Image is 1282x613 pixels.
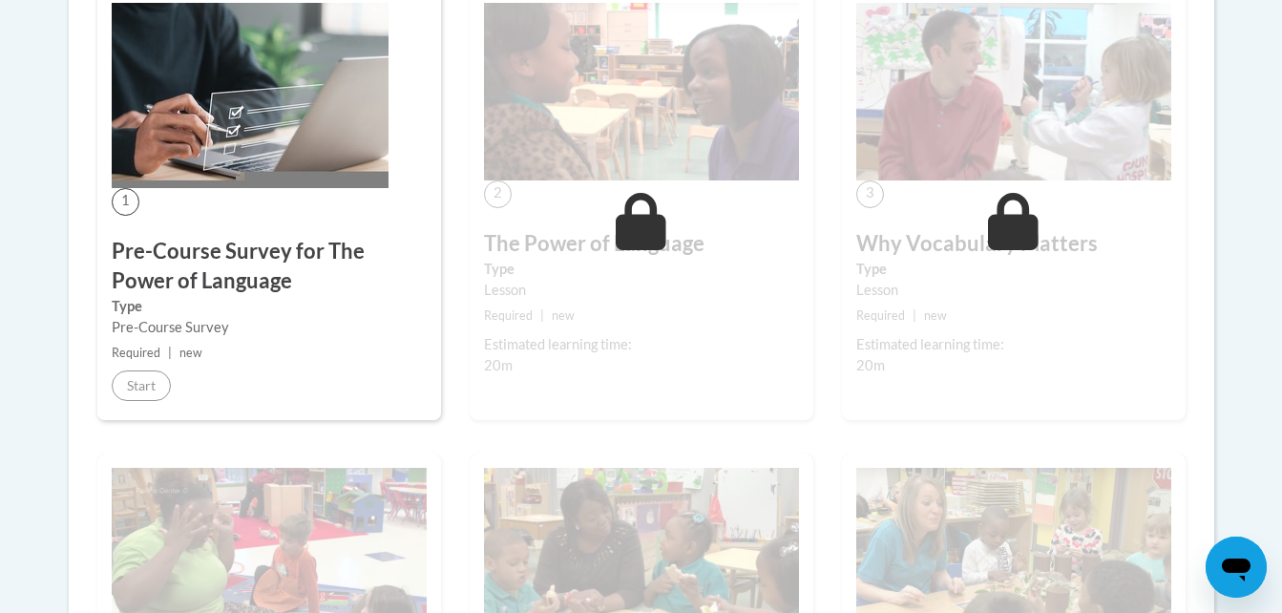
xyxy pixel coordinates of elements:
[484,180,512,208] span: 2
[856,308,905,323] span: Required
[112,346,160,360] span: Required
[112,188,139,216] span: 1
[484,259,799,280] label: Type
[856,280,1171,301] div: Lesson
[484,280,799,301] div: Lesson
[856,259,1171,280] label: Type
[484,357,513,373] span: 20m
[924,308,947,323] span: new
[856,180,884,208] span: 3
[484,334,799,355] div: Estimated learning time:
[856,229,1171,259] h3: Why Vocabulary Matters
[168,346,172,360] span: |
[484,308,533,323] span: Required
[856,334,1171,355] div: Estimated learning time:
[179,346,202,360] span: new
[112,296,427,317] label: Type
[552,308,575,323] span: new
[112,370,171,401] button: Start
[540,308,544,323] span: |
[112,3,389,188] img: Course Image
[112,317,427,338] div: Pre-Course Survey
[913,308,916,323] span: |
[856,357,885,373] span: 20m
[1206,537,1267,598] iframe: Button to launch messaging window
[856,3,1171,180] img: Course Image
[484,229,799,259] h3: The Power of Language
[484,3,799,180] img: Course Image
[112,237,427,296] h3: Pre-Course Survey for The Power of Language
